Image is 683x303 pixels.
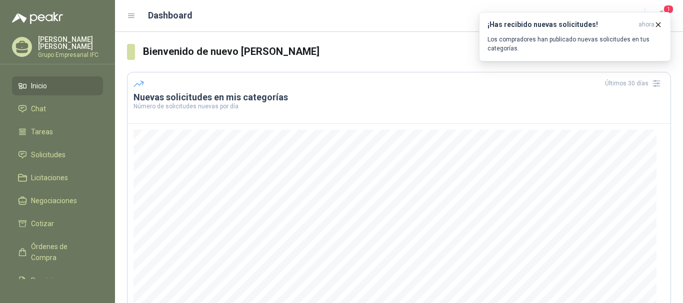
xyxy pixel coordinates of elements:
[12,99,103,118] a: Chat
[133,91,664,103] h3: Nuevas solicitudes en mis categorías
[663,4,674,14] span: 1
[31,275,68,286] span: Remisiones
[31,195,77,206] span: Negociaciones
[12,122,103,141] a: Tareas
[12,237,103,267] a: Órdenes de Compra
[31,126,53,137] span: Tareas
[31,149,65,160] span: Solicitudes
[12,145,103,164] a: Solicitudes
[38,36,103,50] p: [PERSON_NAME] [PERSON_NAME]
[143,44,671,59] h3: Bienvenido de nuevo [PERSON_NAME]
[133,103,664,109] p: Número de solicitudes nuevas por día
[653,7,671,25] button: 1
[12,12,63,24] img: Logo peakr
[38,52,103,58] p: Grupo Empresarial IFC
[31,241,93,263] span: Órdenes de Compra
[12,76,103,95] a: Inicio
[487,20,634,29] h3: ¡Has recibido nuevas solicitudes!
[31,218,54,229] span: Cotizar
[479,12,671,61] button: ¡Has recibido nuevas solicitudes!ahora Los compradores han publicado nuevas solicitudes en tus ca...
[31,172,68,183] span: Licitaciones
[148,8,192,22] h1: Dashboard
[12,214,103,233] a: Cotizar
[487,35,662,53] p: Los compradores han publicado nuevas solicitudes en tus categorías.
[31,80,47,91] span: Inicio
[12,271,103,290] a: Remisiones
[12,191,103,210] a: Negociaciones
[12,168,103,187] a: Licitaciones
[31,103,46,114] span: Chat
[638,20,654,29] span: ahora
